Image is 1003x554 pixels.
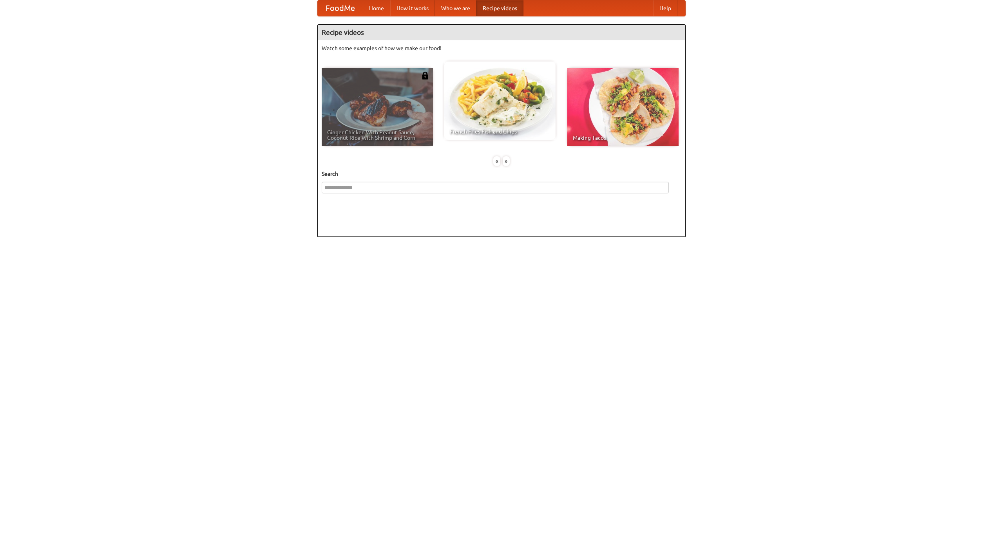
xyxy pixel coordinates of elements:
a: How it works [390,0,435,16]
h5: Search [322,170,681,178]
p: Watch some examples of how we make our food! [322,44,681,52]
img: 483408.png [421,72,429,79]
a: Help [653,0,677,16]
h4: Recipe videos [318,25,685,40]
span: Making Tacos [573,135,673,141]
div: » [503,156,510,166]
a: Home [363,0,390,16]
a: Making Tacos [567,68,679,146]
div: « [493,156,500,166]
a: Who we are [435,0,476,16]
span: French Fries Fish and Chips [450,129,550,134]
a: Recipe videos [476,0,523,16]
a: FoodMe [318,0,363,16]
a: French Fries Fish and Chips [444,61,556,140]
